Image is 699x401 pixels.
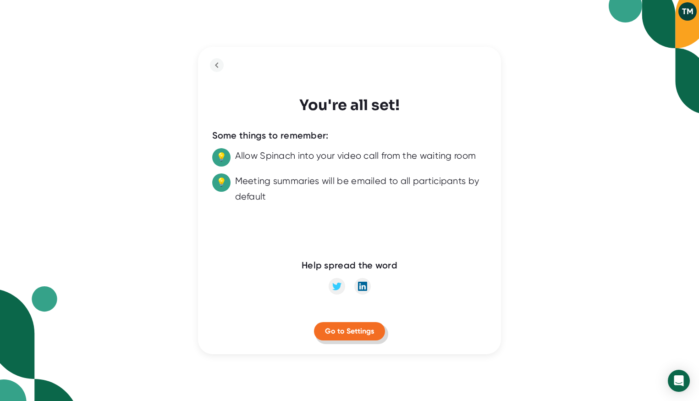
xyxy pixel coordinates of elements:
[325,327,374,335] span: Go to Settings
[330,279,344,294] img: hVcq6sJP4AUxV2cpAEJOeAAAAAElFTkSuQmCC
[212,148,231,167] span: 💡
[299,96,400,114] h3: You're all set!
[235,148,476,167] div: Allow Spinach into your video call from the waiting room
[314,322,385,340] button: Go to Settings
[355,279,370,294] img: SNf47IrX1Pn8HKKbuwwfgc7eTUplVnPSQAAAABJRU5ErkJggg==
[212,130,487,141] div: Some things to remember:
[302,260,397,271] div: Help spread the word
[210,58,224,72] button: back to previous step
[212,173,231,192] span: 💡
[235,173,487,205] div: Meeting summaries will be emailed to all participants by default
[678,2,697,21] button: TM
[668,370,690,392] div: Open Intercom Messenger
